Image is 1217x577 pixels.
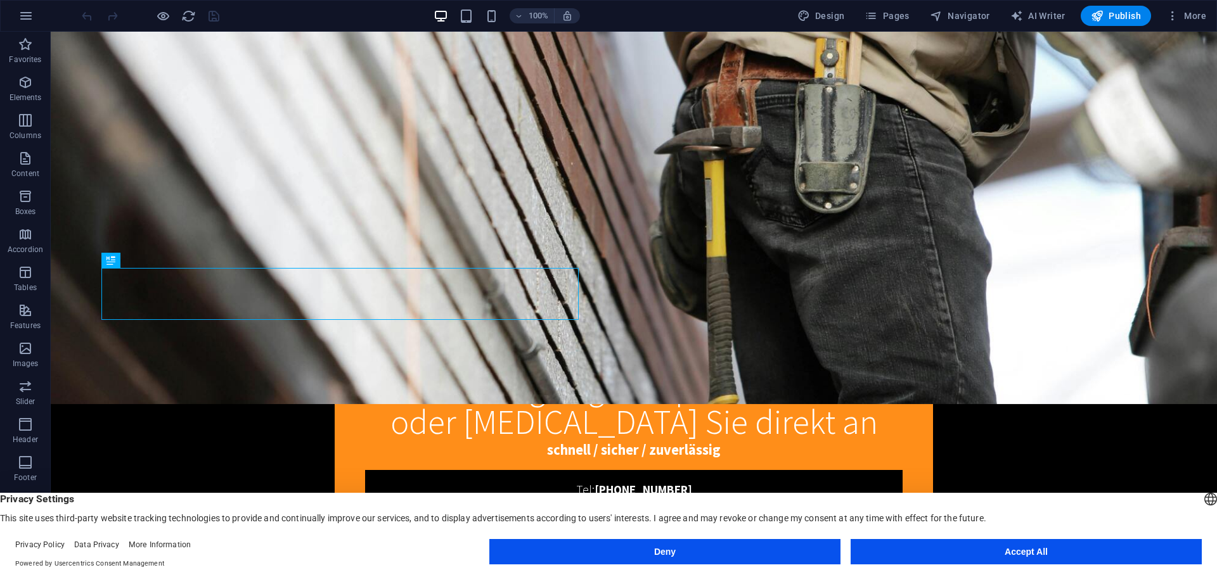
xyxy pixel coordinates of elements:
[510,8,555,23] button: 100%
[930,10,990,22] span: Navigator
[1081,6,1151,26] button: Publish
[797,10,845,22] span: Design
[9,54,41,65] p: Favorites
[792,6,850,26] div: Design (Ctrl+Alt+Y)
[13,434,38,445] p: Header
[16,396,35,407] p: Slider
[925,6,995,26] button: Navigator
[8,244,43,255] p: Accordion
[11,168,39,179] p: Content
[1010,10,1066,22] span: AI Writer
[10,92,42,103] p: Elements
[1166,10,1206,22] span: More
[792,6,850,26] button: Design
[13,358,39,369] p: Images
[10,130,41,141] p: Columns
[10,320,41,331] p: Features
[860,6,914,26] button: Pages
[181,8,196,23] button: reload
[1091,10,1141,22] span: Publish
[1161,6,1211,26] button: More
[181,9,196,23] i: Reload page
[865,10,909,22] span: Pages
[14,472,37,483] p: Footer
[14,282,37,293] p: Tables
[529,8,549,23] h6: 100%
[155,8,171,23] button: Click here to leave preview mode and continue editing
[1005,6,1071,26] button: AI Writer
[15,206,36,217] p: Boxes
[562,10,573,22] i: On resize automatically adjust zoom level to fit chosen device.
